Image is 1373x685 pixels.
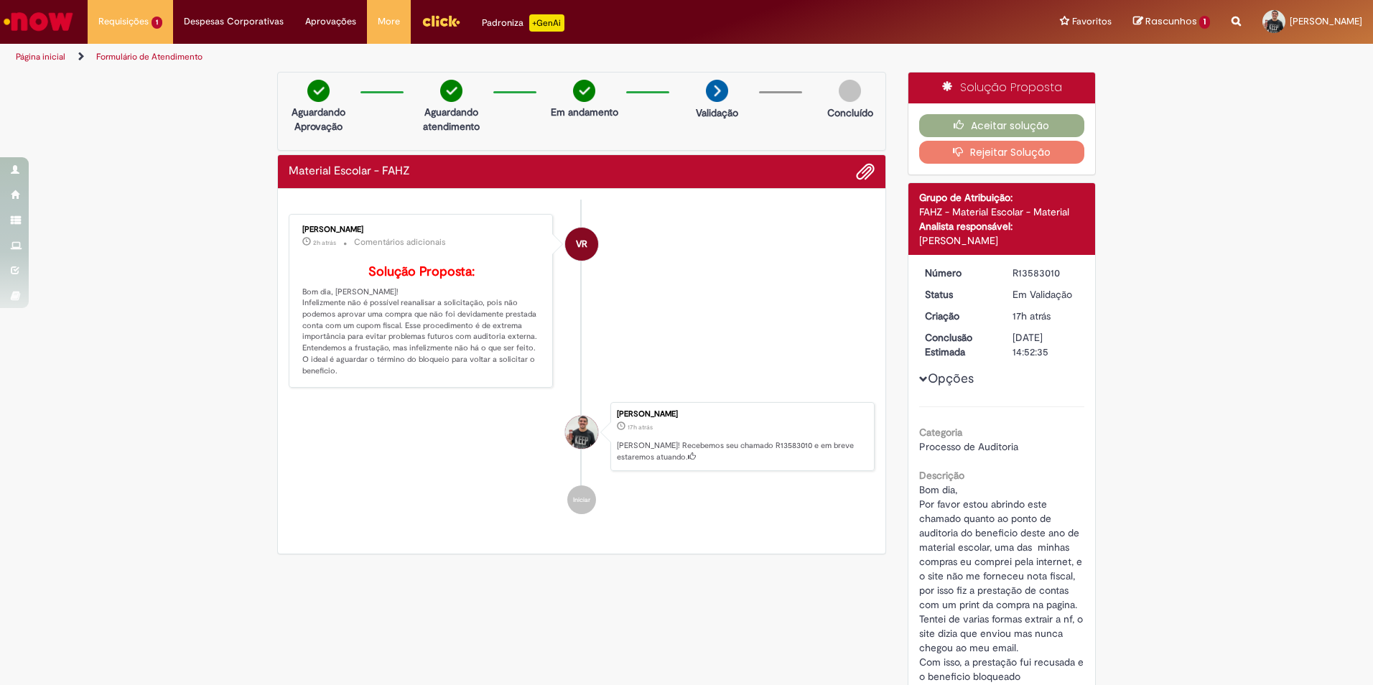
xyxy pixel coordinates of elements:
[696,106,738,120] p: Validação
[416,105,486,134] p: Aguardando atendimento
[289,165,410,178] h2: Material Escolar - FAHZ Histórico de tíquete
[839,80,861,102] img: img-circle-grey.png
[1072,14,1112,29] span: Favoritos
[1013,309,1079,323] div: 30/09/2025 16:52:32
[628,423,653,432] time: 30/09/2025 16:52:32
[354,236,446,248] small: Comentários adicionais
[628,423,653,432] span: 17h atrás
[184,14,284,29] span: Despesas Corporativas
[919,426,962,439] b: Categoria
[706,80,728,102] img: arrow-next.png
[289,402,875,471] li: Gustavo Da Rocha Lemes
[551,105,618,119] p: Em andamento
[914,330,1002,359] dt: Conclusão Estimada
[378,14,400,29] span: More
[1013,287,1079,302] div: Em Validação
[1013,309,1051,322] time: 30/09/2025 16:52:32
[302,225,541,234] div: [PERSON_NAME]
[919,141,1085,164] button: Rejeitar Solução
[1013,309,1051,322] span: 17h atrás
[919,219,1085,233] div: Analista responsável:
[11,44,905,70] ul: Trilhas de página
[919,114,1085,137] button: Aceitar solução
[1290,15,1362,27] span: [PERSON_NAME]
[307,80,330,102] img: check-circle-green.png
[98,14,149,29] span: Requisições
[289,200,875,528] ul: Histórico de tíquete
[1145,14,1197,28] span: Rascunhos
[529,14,564,32] p: +GenAi
[1013,330,1079,359] div: [DATE] 14:52:35
[1013,266,1079,280] div: R13583010
[482,14,564,32] div: Padroniza
[284,105,353,134] p: Aguardando Aprovação
[1133,15,1210,29] a: Rascunhos
[302,265,541,376] p: Bom dia, [PERSON_NAME]! Infelizmente não é possível reanalisar a solicitação, pois não podemos ap...
[565,416,598,449] div: Gustavo Da Rocha Lemes
[914,287,1002,302] dt: Status
[573,80,595,102] img: check-circle-green.png
[919,205,1085,219] div: FAHZ - Material Escolar - Material
[919,190,1085,205] div: Grupo de Atribuição:
[440,80,462,102] img: check-circle-green.png
[919,440,1018,453] span: Processo de Auditoria
[908,73,1096,103] div: Solução Proposta
[313,238,336,247] time: 01/10/2025 08:09:10
[305,14,356,29] span: Aprovações
[368,264,475,280] b: Solução Proposta:
[617,440,867,462] p: [PERSON_NAME]! Recebemos seu chamado R13583010 e em breve estaremos atuando.
[1,7,75,36] img: ServiceNow
[96,51,203,62] a: Formulário de Atendimento
[856,162,875,181] button: Adicionar anexos
[919,469,964,482] b: Descrição
[313,238,336,247] span: 2h atrás
[16,51,65,62] a: Página inicial
[576,227,587,261] span: VR
[1199,16,1210,29] span: 1
[617,410,867,419] div: [PERSON_NAME]
[914,309,1002,323] dt: Criação
[152,17,162,29] span: 1
[827,106,873,120] p: Concluído
[422,10,460,32] img: click_logo_yellow_360x200.png
[919,233,1085,248] div: [PERSON_NAME]
[914,266,1002,280] dt: Número
[565,228,598,261] div: Vitoria Ramalho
